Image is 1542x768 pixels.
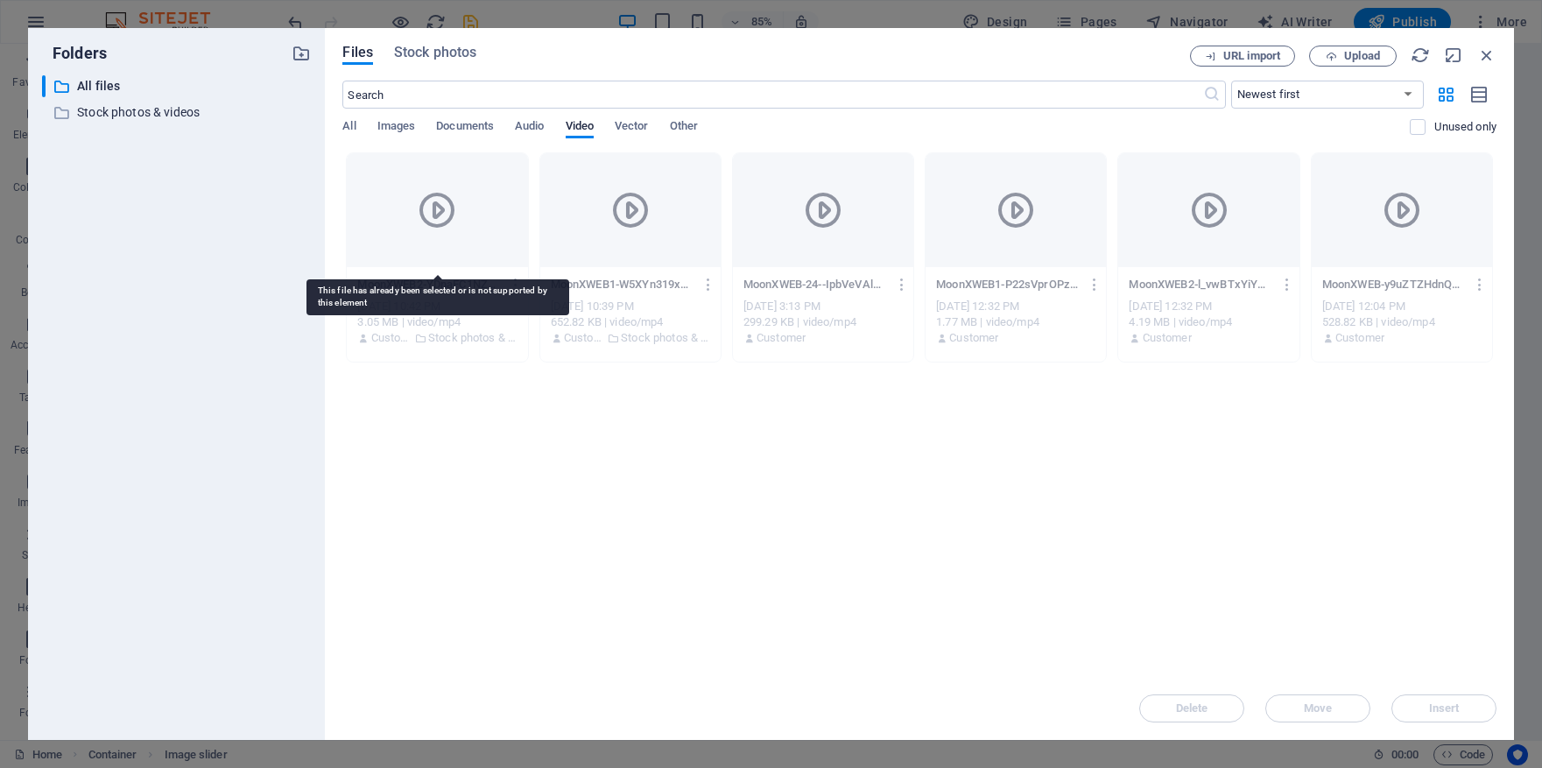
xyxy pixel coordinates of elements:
div: 3.05 MB | video/mp4 [357,314,517,330]
p: MoonXWEB1-P22sVprOPzxIzJazrZ2maA.mp4 [936,277,1080,292]
span: Files [342,42,373,63]
p: Displays only files that are not in use on the website. Files added during this session can still... [1434,119,1496,135]
div: 4.19 MB | video/mp4 [1129,314,1288,330]
p: Customer [564,330,602,346]
div: This file has already been selected or is not supported by this element [1118,153,1299,267]
span: Other [670,116,698,140]
button: Upload [1309,46,1397,67]
div: [DATE] 10:42 PM [357,299,517,314]
input: Search [342,81,1202,109]
i: Close [1477,46,1496,65]
span: Images [377,116,416,140]
p: MoonXWEB-y9uZTZHdnQCJTurETtVwOw.mp4 [1322,277,1466,292]
p: Customer [949,330,998,346]
div: [DATE] 12:32 PM [936,299,1095,314]
p: MoonXWEB-24--IpbVeVAlayEufAAscg.mp4 [743,277,887,292]
div: 652.82 KB | video/mp4 [551,314,710,330]
div: Stock photos & videos [42,102,311,123]
i: Minimize [1444,46,1463,65]
div: By: Customer | Folder: Stock photos & videos [357,330,517,346]
div: This file has already been selected or is not supported by this element [1312,153,1492,267]
div: 528.82 KB | video/mp4 [1322,314,1482,330]
div: [DATE] 3:13 PM [743,299,903,314]
p: Customer [1335,330,1384,346]
p: Stock photos & videos [428,330,518,346]
p: Customer [371,330,410,346]
p: All files [77,76,279,96]
i: Reload [1411,46,1430,65]
span: URL import [1223,51,1280,61]
p: MoonXWEB2-YDnaFC1NZEiP1XxLW-zJSg.mp4 [357,277,501,292]
span: All [342,116,356,140]
p: MoonXWEB2-l_vwBTxYiYmo-tNGsCZV6w.mp4 [1129,277,1272,292]
div: This file has already been selected or is not supported by this element [926,153,1106,267]
div: 1.77 MB | video/mp4 [936,314,1095,330]
div: This file has already been selected or is not supported by this element [540,153,721,267]
span: Documents [436,116,494,140]
p: Customer [1143,330,1192,346]
div: [DATE] 10:39 PM [551,299,710,314]
span: Audio [515,116,544,140]
p: Folders [42,42,107,65]
div: [DATE] 12:32 PM [1129,299,1288,314]
div: ​ [42,75,46,97]
p: Stock photos & videos [621,330,710,346]
span: Upload [1344,51,1380,61]
div: This file has already been selected or is not supported by this element [733,153,913,267]
p: Customer [757,330,806,346]
p: MoonXWEB1-W5XYn319xXyn3aiFVdxRIA.mp4 [551,277,694,292]
span: Video [566,116,594,140]
span: Stock photos [394,42,476,63]
button: URL import [1190,46,1295,67]
div: [DATE] 12:04 PM [1322,299,1482,314]
span: Vector [615,116,649,140]
div: 299.29 KB | video/mp4 [743,314,903,330]
p: Stock photos & videos [77,102,279,123]
div: By: Customer | Folder: Stock photos & videos [551,330,710,346]
i: Create new folder [292,44,311,63]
